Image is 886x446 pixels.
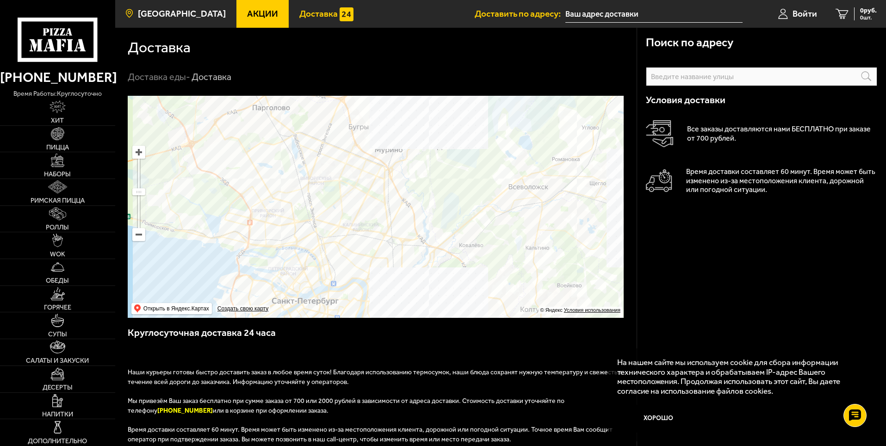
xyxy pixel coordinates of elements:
[157,407,213,415] b: [PHONE_NUMBER]
[617,358,859,396] p: На нашем сайте мы используем cookie для сбора информации технического характера и обрабатываем IP...
[793,9,817,18] span: Войти
[44,171,71,177] span: Наборы
[646,95,877,105] h3: Условия доставки
[687,124,877,143] p: Все заказы доставляются нами БЕСПЛАТНО при заказе от 700 рублей.
[128,426,613,443] span: Время доставки составляет 60 минут. Время может быть изменено из-за местоположения клиента, дорож...
[475,9,565,18] span: Доставить по адресу:
[131,303,212,314] ymaps: Открыть в Яндекс.Картах
[247,9,278,18] span: Акции
[860,15,877,20] span: 0 шт.
[128,326,625,349] h3: Круглосуточная доставка 24 часа
[48,331,67,337] span: Супы
[46,224,69,230] span: Роллы
[216,305,270,312] a: Создать свою карту
[50,251,65,257] span: WOK
[46,144,69,150] span: Пицца
[617,405,700,433] button: Хорошо
[646,120,673,148] img: Оплата доставки
[299,9,338,18] span: Доставка
[138,9,226,18] span: [GEOGRAPHIC_DATA]
[51,117,64,124] span: Хит
[46,277,69,284] span: Обеды
[42,411,73,417] span: Напитки
[646,67,877,86] input: Введите название улицы
[26,357,89,364] span: Салаты и закуски
[646,169,672,192] img: Автомобиль доставки
[686,167,877,195] p: Время доставки составляет 60 минут. Время может быть изменено из-за местоположения клиента, дорож...
[565,6,743,23] input: Ваш адрес доставки
[128,71,190,82] a: Доставка еды-
[44,304,71,310] span: Горячее
[128,368,622,386] span: Наши курьеры готовы быстро доставить заказ в любое время суток! Благодаря использованию термосумо...
[128,40,191,55] h1: Доставка
[860,7,877,14] span: 0 руб.
[128,397,564,415] span: Мы привезём Ваш заказ бесплатно при сумме заказа от 700 или 2000 рублей в зависимости от адреса д...
[43,384,73,390] span: Десерты
[540,307,563,313] ymaps: © Яндекс
[340,7,353,21] img: 15daf4d41897b9f0e9f617042186c801.svg
[564,307,620,313] a: Условия использования
[646,37,733,49] h3: Поиск по адресу
[143,303,209,314] ymaps: Открыть в Яндекс.Картах
[192,71,231,83] div: Доставка
[28,438,87,444] span: Дополнительно
[31,197,85,204] span: Римская пицца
